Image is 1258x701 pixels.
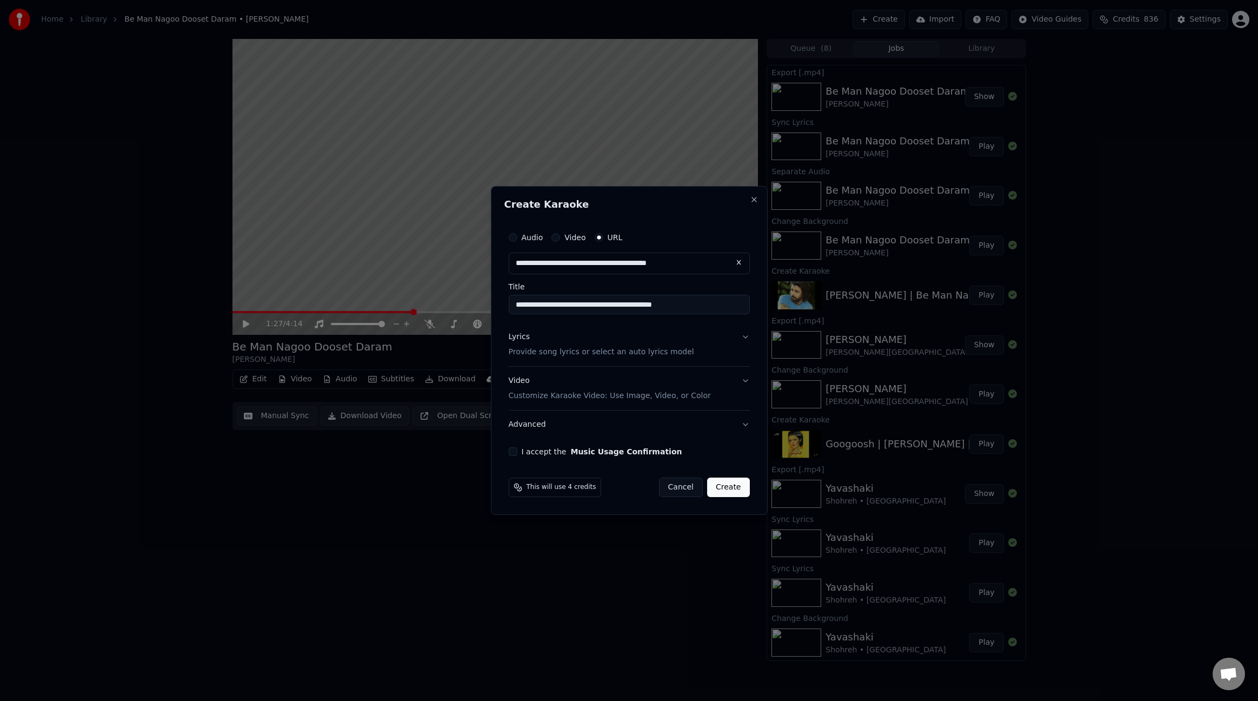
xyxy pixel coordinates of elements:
button: Create [707,478,750,497]
button: VideoCustomize Karaoke Video: Use Image, Video, or Color [509,367,750,410]
h2: Create Karaoke [504,200,754,209]
button: LyricsProvide song lyrics or select an auto lyrics model [509,323,750,366]
label: Video [564,234,585,241]
label: Audio [522,234,543,241]
label: I accept the [522,448,682,455]
p: Customize Karaoke Video: Use Image, Video, or Color [509,391,711,401]
div: Lyrics [509,332,530,342]
span: This will use 4 credits [527,483,596,492]
p: Provide song lyrics or select an auto lyrics model [509,347,694,358]
div: Video [509,375,711,401]
button: Cancel [659,478,703,497]
label: Title [509,283,750,290]
button: Advanced [509,411,750,439]
button: I accept the [570,448,682,455]
label: URL [608,234,623,241]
